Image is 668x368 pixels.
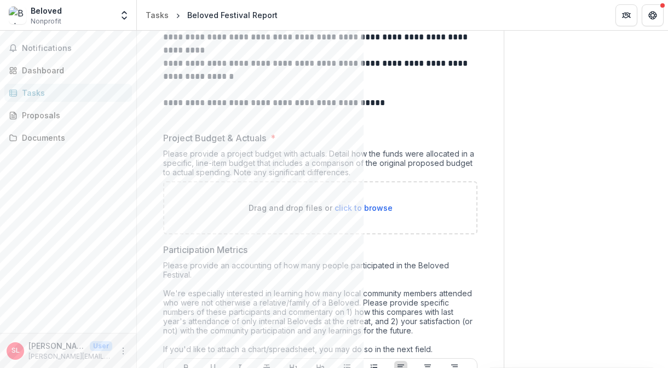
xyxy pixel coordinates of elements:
button: Open entity switcher [117,4,132,26]
p: Project Budget & Actuals [163,131,266,145]
a: Tasks [141,7,173,23]
span: Nonprofit [31,16,61,26]
div: Please provide an accounting of how many people participated in the Beloved Festival. We're espec... [163,261,477,358]
a: Dashboard [4,61,132,79]
button: Notifications [4,39,132,57]
p: User [90,341,112,351]
div: Tasks [146,9,169,21]
div: Please provide a project budget with actuals. Detail how the funds were allocated in a specific, ... [163,149,477,181]
button: Partners [615,4,637,26]
p: Drag and drop files or [249,202,393,214]
div: Dashboard [22,65,123,76]
div: Sara Luria [11,347,20,354]
span: Notifications [22,44,128,53]
button: More [117,344,130,358]
div: Proposals [22,110,123,121]
div: Beloved [31,5,62,16]
nav: breadcrumb [141,7,282,23]
img: Beloved [9,7,26,24]
a: Documents [4,129,132,147]
p: [PERSON_NAME][EMAIL_ADDRESS][DOMAIN_NAME] [28,352,112,361]
div: Beloved Festival Report [187,9,278,21]
button: Get Help [642,4,664,26]
div: Documents [22,132,123,143]
p: [PERSON_NAME] [28,340,85,352]
div: Tasks [22,87,123,99]
a: Tasks [4,84,132,102]
span: click to browse [335,203,393,212]
a: Proposals [4,106,132,124]
p: Participation Metrics [163,243,247,256]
